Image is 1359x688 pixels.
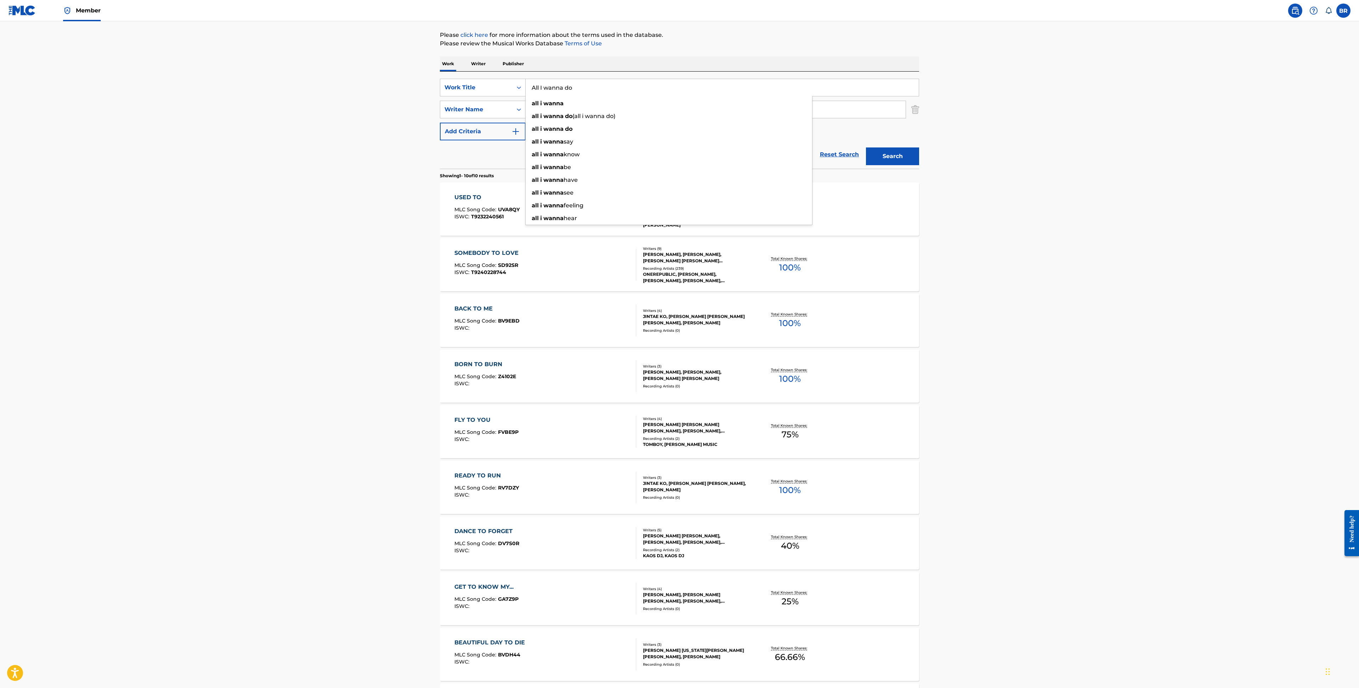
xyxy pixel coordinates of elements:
span: 40 % [781,539,799,552]
p: Total Known Shares: [771,645,809,651]
span: see [564,189,574,196]
span: 66.66 % [775,651,805,664]
span: MLC Song Code : [454,485,498,491]
strong: i [540,202,542,209]
strong: wanna [543,215,564,222]
p: Total Known Shares: [771,534,809,539]
strong: wanna [543,164,564,170]
strong: i [540,113,542,119]
div: Recording Artists ( 0 ) [643,606,750,611]
span: know [564,151,580,158]
strong: wanna [543,151,564,158]
p: Please review the Musical Works Database [440,39,919,48]
div: Writers ( 5 ) [643,527,750,533]
div: DANCE TO FORGET [454,527,519,536]
iframe: Chat Widget [1324,654,1359,688]
div: Writer Name [444,105,508,114]
div: JINTAE KO, [PERSON_NAME] [PERSON_NAME], [PERSON_NAME] [643,480,750,493]
span: RV7DZY [498,485,519,491]
strong: i [540,164,542,170]
div: BEAUTIFUL DAY TO DIE [454,638,528,647]
div: READY TO RUN [454,471,519,480]
a: Reset Search [816,147,862,162]
div: Writers ( 3 ) [643,642,750,647]
span: 100 % [779,317,801,330]
a: Terms of Use [563,40,602,47]
div: Notifications [1325,7,1332,14]
strong: i [540,189,542,196]
div: Writers ( 4 ) [643,416,750,421]
div: Recording Artists ( 0 ) [643,495,750,500]
span: MLC Song Code : [454,429,498,435]
div: ONEREPUBLIC, [PERSON_NAME], [PERSON_NAME], [PERSON_NAME], [PERSON_NAME], ONEREPUBLIC, ONEREPUBLIC... [643,271,750,284]
strong: wanna [543,113,564,119]
strong: all [532,189,539,196]
p: Total Known Shares: [771,479,809,484]
strong: i [540,215,542,222]
span: Member [76,6,101,15]
strong: wanna [543,125,564,132]
a: click here [460,32,488,38]
iframe: Resource Center [1339,504,1359,561]
span: MLC Song Code : [454,651,498,658]
span: ISWC : [454,492,471,498]
span: MLC Song Code : [454,596,498,602]
div: Work Title [444,83,508,92]
a: Public Search [1288,4,1302,18]
p: Total Known Shares: [771,312,809,317]
p: Total Known Shares: [771,423,809,428]
span: say [564,138,573,145]
img: help [1309,6,1318,15]
img: 9d2ae6d4665cec9f34b9.svg [511,127,520,136]
a: BEAUTIFUL DAY TO DIEMLC Song Code:BVDH44ISWC:Writers (3)[PERSON_NAME] [US_STATE][PERSON_NAME] [PE... [440,628,919,681]
strong: wanna [543,189,564,196]
span: hear [564,215,577,222]
span: GA7Z9P [498,596,519,602]
p: Writer [469,56,488,71]
button: Search [866,147,919,165]
strong: i [540,151,542,158]
span: 100 % [779,373,801,385]
div: Drag [1326,661,1330,682]
div: BACK TO ME [454,304,520,313]
strong: wanna [543,138,564,145]
span: DV7S0R [498,540,519,547]
div: Recording Artists ( 0 ) [643,662,750,667]
span: feeling [564,202,583,209]
span: MLC Song Code : [454,206,498,213]
strong: wanna [543,177,564,183]
span: MLC Song Code : [454,540,498,547]
p: Total Known Shares: [771,256,809,261]
span: (all i wanna do) [572,113,615,119]
p: Total Known Shares: [771,590,809,595]
div: SOMEBODY TO LOVE [454,249,522,257]
span: ISWC : [454,380,471,387]
strong: all [532,138,539,145]
span: T9240228744 [471,269,506,275]
span: be [564,164,571,170]
strong: i [540,100,542,107]
div: KAOS DJ, KAOS DJ [643,553,750,559]
a: BACK TO MEMLC Song Code:BV9EBDISWC:Writers (4)JINTAE KO, [PERSON_NAME] [PERSON_NAME] [PERSON_NAME... [440,294,919,347]
span: 75 % [782,428,799,441]
span: FVBE9P [498,429,519,435]
div: Recording Artists ( 0 ) [643,384,750,389]
span: ISWC : [454,436,471,442]
span: ISWC : [454,547,471,554]
strong: all [532,202,539,209]
span: T9232240561 [471,213,504,220]
strong: wanna [543,202,564,209]
p: Work [440,56,456,71]
span: ISWC : [454,603,471,609]
span: 100 % [779,261,801,274]
div: [PERSON_NAME], [PERSON_NAME], [PERSON_NAME] [PERSON_NAME] [643,369,750,382]
span: 100 % [779,484,801,497]
strong: do [565,125,572,132]
span: Z4102E [498,373,516,380]
a: BORN TO BURNMLC Song Code:Z4102EISWC:Writers (3)[PERSON_NAME], [PERSON_NAME], [PERSON_NAME] [PERS... [440,349,919,403]
span: BV9EBD [498,318,520,324]
strong: all [532,125,539,132]
a: DANCE TO FORGETMLC Song Code:DV7S0RISWC:Writers (5)[PERSON_NAME] [PERSON_NAME], [PERSON_NAME], [P... [440,516,919,570]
